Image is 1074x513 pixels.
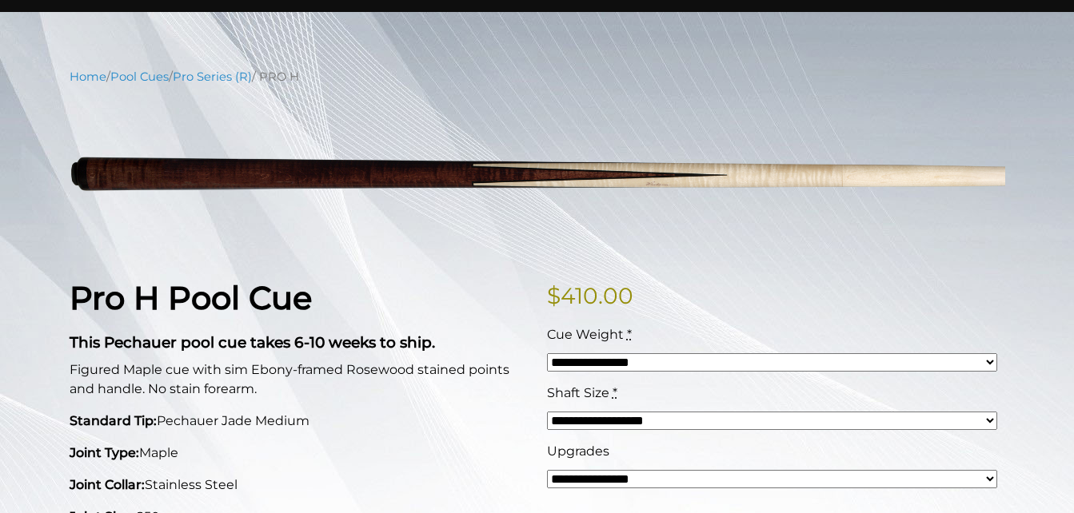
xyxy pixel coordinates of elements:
[70,333,435,352] strong: This Pechauer pool cue takes 6-10 weeks to ship.
[627,327,632,342] abbr: required
[613,385,617,400] abbr: required
[70,68,1005,85] nav: Breadcrumb
[70,278,312,317] strong: Pro H Pool Cue
[70,70,106,84] a: Home
[547,282,561,309] span: $
[70,443,528,463] p: Maple
[70,413,157,428] strong: Standard Tip:
[110,70,169,84] a: Pool Cues
[547,443,609,459] span: Upgrades
[70,360,528,399] p: Figured Maple cue with sim Ebony-framed Rosewood stained points and handle. No stain forearm.
[70,445,139,460] strong: Joint Type:
[70,477,145,492] strong: Joint Collar:
[173,70,252,84] a: Pro Series (R)
[547,327,624,342] span: Cue Weight
[547,282,633,309] bdi: 410.00
[70,97,1005,253] img: PRO-H.png
[70,412,528,431] p: Pechauer Jade Medium
[547,385,609,400] span: Shaft Size
[70,475,528,495] p: Stainless Steel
